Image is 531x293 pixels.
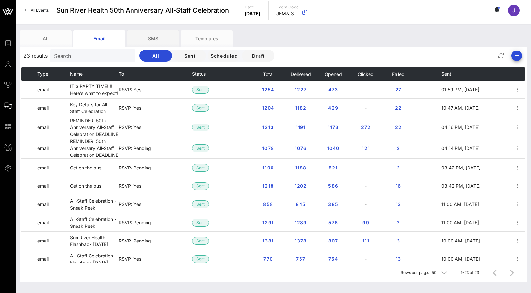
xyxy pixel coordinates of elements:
[257,162,279,174] button: 1190
[262,183,274,189] span: 1218
[393,183,403,189] span: 16
[119,213,192,232] td: RSVP: Pending
[323,235,343,247] button: 807
[289,162,312,174] button: 1188
[289,84,312,95] button: 1227
[258,198,278,210] button: 858
[31,8,49,13] span: All Events
[328,238,338,243] span: 807
[70,232,119,250] td: Sun River Health Flashback [DATE]
[388,180,409,192] button: 16
[393,201,403,207] span: 13
[388,84,409,95] button: 27
[327,125,339,130] span: 1173
[290,67,311,81] button: Delivered
[37,250,70,268] td: email
[70,117,119,138] td: REMINDER: 50th Anniversary All-Staff Celebration DEADLINE
[192,71,206,77] span: Status
[127,30,179,47] div: SMS
[392,67,405,81] button: Failed
[257,122,279,133] button: 1213
[393,220,403,225] span: 2
[290,122,311,133] button: 1191
[388,142,409,154] button: 2
[294,87,307,92] span: 1227
[441,220,479,225] span: 11:00 AM, [DATE]
[290,198,311,210] button: 845
[388,253,409,265] button: 13
[37,195,70,213] td: email
[328,87,338,92] span: 473
[317,67,349,81] th: Opened
[388,235,409,247] button: 3
[247,53,269,59] span: Draft
[276,4,299,10] p: Event Code
[196,201,205,208] span: Sent
[37,213,70,232] td: email
[295,165,306,170] span: 1188
[388,102,409,114] button: 22
[196,164,205,171] span: Sent
[37,232,70,250] td: email
[119,250,192,268] td: RSVP: Yes
[119,232,192,250] td: RSVP: Pending
[262,165,274,170] span: 1190
[360,125,371,130] span: 272
[393,87,403,92] span: 27
[349,67,382,81] th: Clicked
[210,53,238,59] span: Scheduled
[196,104,205,111] span: Sent
[245,10,260,17] p: [DATE]
[392,71,405,77] span: Failed
[328,183,338,189] span: 586
[119,159,192,177] td: RSVP: Pending
[252,67,284,81] th: Total
[262,125,274,130] span: 1213
[257,235,279,247] button: 1381
[441,256,480,262] span: 10:00 AM, [DATE]
[355,217,376,228] button: 99
[196,145,205,152] span: Sent
[323,84,343,95] button: 473
[196,124,205,131] span: Sent
[328,256,338,262] span: 754
[295,201,306,207] span: 845
[322,122,344,133] button: 1173
[393,105,403,110] span: 22
[258,253,278,265] button: 770
[37,177,70,195] td: email
[70,99,119,117] td: Key Details for All-Staff Celebration
[181,30,233,47] div: Templates
[441,201,479,207] span: 11:00 AM, [DATE]
[174,50,206,62] button: Sent
[512,7,515,14] span: J
[70,177,119,195] td: Get on the bus!
[70,195,119,213] td: All-Staff Celebration - Sneak Peek
[119,195,192,213] td: RSVP: Yes
[441,183,481,189] span: 03:42 PM, [DATE]
[323,102,343,114] button: 429
[70,67,119,81] th: Name
[70,213,119,232] td: All-Staff Celebration - Sneak Peek
[256,102,279,114] button: 1204
[257,142,279,154] button: 1078
[257,217,279,228] button: 1291
[290,71,311,77] span: Delivered
[323,217,343,228] button: 576
[208,50,240,62] button: Scheduled
[328,165,338,170] span: 521
[196,183,205,190] span: Sent
[388,217,409,228] button: 2
[196,256,205,263] span: Sent
[37,117,70,138] td: email
[256,84,279,95] button: 1254
[276,10,299,17] p: JEM7J3
[441,71,451,77] span: Sent
[21,5,52,16] a: All Events
[289,142,312,154] button: 1076
[290,253,311,265] button: 757
[263,256,273,262] span: 770
[262,145,274,151] span: 1078
[432,268,448,278] div: 50Rows per page:
[192,67,225,81] th: Status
